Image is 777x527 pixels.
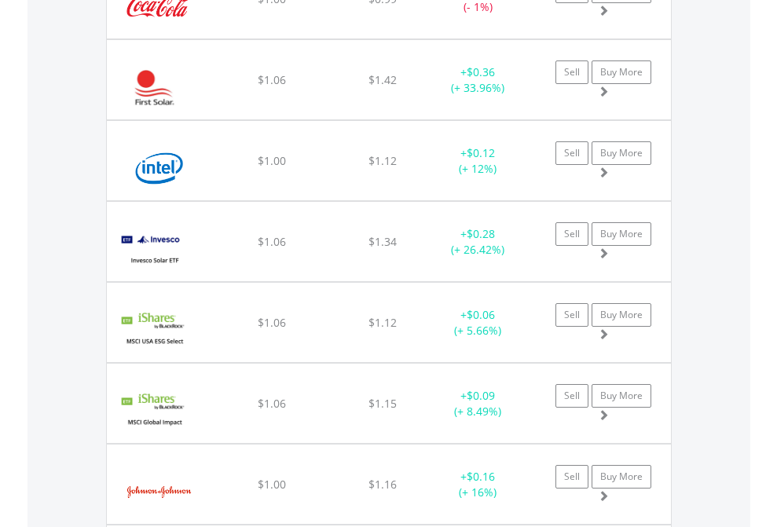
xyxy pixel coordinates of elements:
a: Sell [555,60,588,84]
span: $0.09 [467,388,495,403]
a: Buy More [592,60,651,84]
span: $1.16 [368,477,397,492]
span: $1.34 [368,234,397,249]
span: $1.06 [258,396,286,411]
span: $1.00 [258,153,286,168]
div: + (+ 16%) [429,469,527,500]
span: $1.06 [258,315,286,330]
div: + (+ 5.66%) [429,307,527,339]
div: + (+ 26.42%) [429,226,527,258]
a: Sell [555,465,588,489]
span: $1.12 [368,153,397,168]
img: EQU.US.JNJ.png [115,464,203,520]
img: EQU.US.FSLR.png [115,60,194,115]
a: Sell [555,222,588,246]
div: + (+ 33.96%) [429,64,527,96]
a: Buy More [592,141,651,165]
span: $0.28 [467,226,495,241]
a: Buy More [592,384,651,408]
div: + (+ 8.49%) [429,388,527,419]
span: $0.36 [467,64,495,79]
span: $1.06 [258,234,286,249]
span: $1.00 [258,477,286,492]
span: $1.42 [368,72,397,87]
a: Sell [555,141,588,165]
span: $0.16 [467,469,495,484]
span: $1.12 [368,315,397,330]
span: $0.12 [467,145,495,160]
div: + (+ 12%) [429,145,527,177]
img: EQU.US.SDG.png [115,383,194,439]
a: Buy More [592,222,651,246]
a: Sell [555,303,588,327]
img: EQU.US.SUSA.png [115,302,194,358]
a: Buy More [592,465,651,489]
span: $1.06 [258,72,286,87]
span: $1.15 [368,396,397,411]
img: EQU.US.TAN.png [115,221,194,277]
span: $0.06 [467,307,495,322]
a: Sell [555,384,588,408]
img: EQU.US.INTC.png [115,141,203,196]
a: Buy More [592,303,651,327]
